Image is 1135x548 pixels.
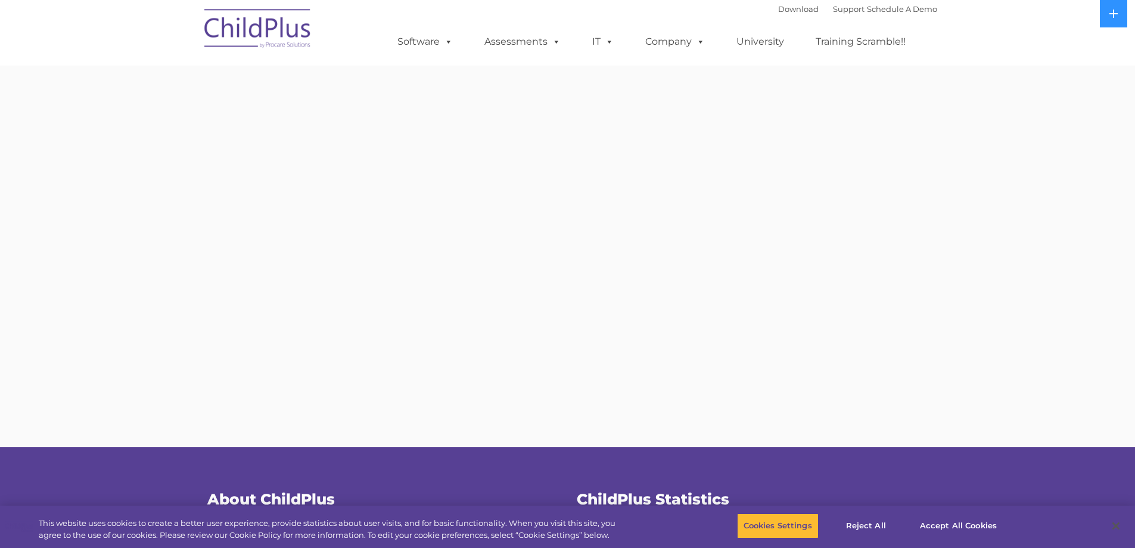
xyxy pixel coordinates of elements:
[724,30,796,54] a: University
[198,1,318,60] img: ChildPlus by Procare Solutions
[829,513,903,538] button: Reject All
[207,490,335,508] span: About ChildPlus
[778,4,819,14] a: Download
[633,30,717,54] a: Company
[867,4,937,14] a: Schedule A Demo
[913,513,1003,538] button: Accept All Cookies
[577,490,729,508] span: ChildPlus Statistics
[833,4,865,14] a: Support
[39,518,624,541] div: This website uses cookies to create a better user experience, provide statistics about user visit...
[385,30,465,54] a: Software
[737,513,819,538] button: Cookies Settings
[778,4,937,14] font: |
[580,30,626,54] a: IT
[1103,513,1129,539] button: Close
[804,30,918,54] a: Training Scramble!!
[472,30,573,54] a: Assessments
